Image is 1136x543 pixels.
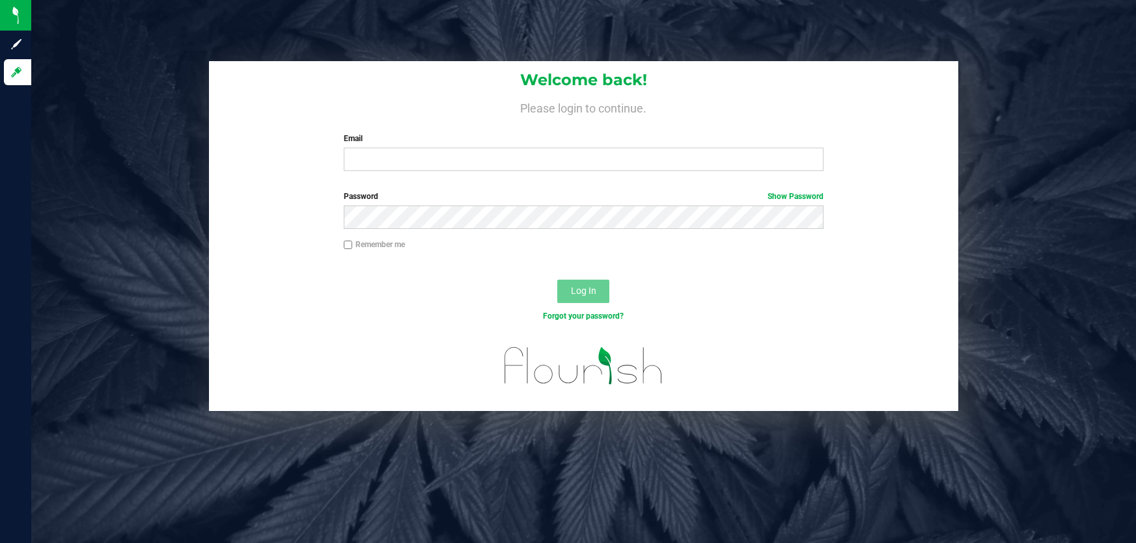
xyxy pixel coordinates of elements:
[10,38,23,51] inline-svg: Sign up
[557,280,609,303] button: Log In
[344,239,405,250] label: Remember me
[571,285,596,296] span: Log In
[344,241,353,250] input: Remember me
[344,192,378,201] span: Password
[543,311,624,321] a: Forgot your password?
[209,72,958,88] h1: Welcome back!
[490,336,678,396] img: flourish_logo.svg
[209,99,958,114] h4: Please login to continue.
[344,133,824,144] label: Email
[10,66,23,79] inline-svg: Log in
[768,192,824,201] a: Show Password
